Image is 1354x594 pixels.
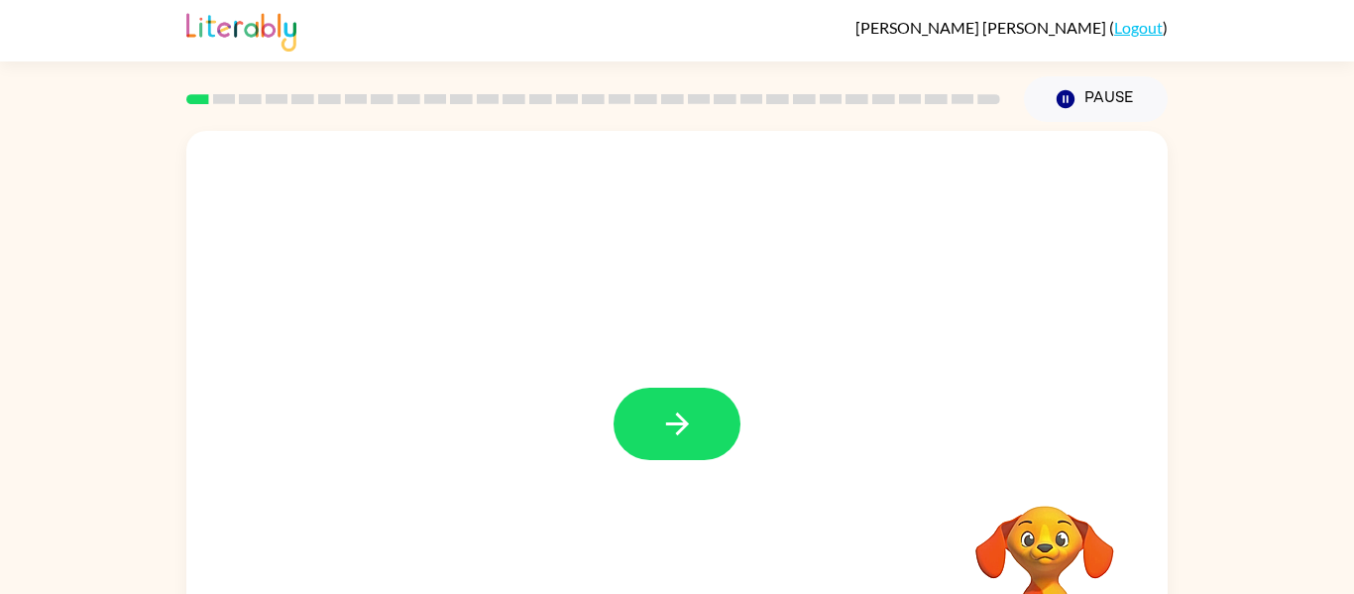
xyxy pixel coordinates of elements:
[186,8,296,52] img: Literably
[855,18,1109,37] span: [PERSON_NAME] [PERSON_NAME]
[855,18,1168,37] div: ( )
[1024,76,1168,122] button: Pause
[1114,18,1163,37] a: Logout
